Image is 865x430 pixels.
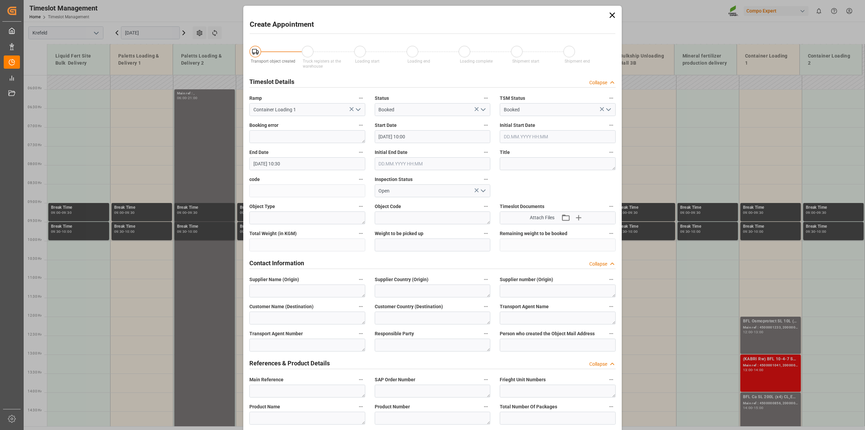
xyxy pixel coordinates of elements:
[603,105,613,115] button: open menu
[356,121,365,130] button: Booking error
[249,77,294,86] h2: Timeslot Details
[481,94,490,103] button: Status
[249,230,297,237] span: Total Weight (in KGM)
[500,276,553,283] span: Supplier number (Origin)
[481,121,490,130] button: Start Date
[478,105,488,115] button: open menu
[500,95,525,102] span: TSM Status
[375,203,401,210] span: Object Code
[607,302,616,311] button: Transport Agent Name
[356,202,365,211] button: Object Type
[249,203,275,210] span: Object Type
[249,176,260,183] span: code
[250,19,314,30] h2: Create Appointment
[375,403,410,410] span: Product Number
[375,103,491,116] input: Type to search/select
[249,149,269,156] span: End Date
[512,59,539,64] span: Shipment start
[249,276,299,283] span: Supplier Name (Origin)
[249,95,262,102] span: Ramp
[500,303,549,310] span: Transport Agent Name
[607,375,616,384] button: Frieght Unit Numbers
[589,361,607,368] div: Collapse
[375,376,415,383] span: SAP Order Number
[607,229,616,238] button: Remaining weight to be booked
[375,122,397,129] span: Start Date
[375,157,491,170] input: DD.MM.YYYY HH:MM
[607,202,616,211] button: Timeslot Documents
[303,59,341,69] span: Truck registers at the warehouse
[607,402,616,411] button: Total Number Of Packages
[375,149,407,156] span: Initial End Date
[375,330,414,337] span: Responsible Party
[460,59,493,64] span: Loading complete
[407,59,430,64] span: Loading end
[530,214,554,221] span: Attach Files
[249,258,304,268] h2: Contact Information
[589,79,607,86] div: Collapse
[356,175,365,184] button: code
[500,130,616,143] input: DD.MM.YYYY HH:MM
[375,130,491,143] input: DD.MM.YYYY HH:MM
[607,94,616,103] button: TSM Status
[500,203,544,210] span: Timeslot Documents
[249,376,283,383] span: Main Reference
[500,376,546,383] span: Frieght Unit Numbers
[356,329,365,338] button: Transport Agent Number
[500,230,567,237] span: Remaining weight to be booked
[356,275,365,284] button: Supplier Name (Origin)
[500,403,557,410] span: Total Number Of Packages
[481,275,490,284] button: Supplier Country (Origin)
[356,148,365,157] button: End Date
[249,122,278,129] span: Booking error
[375,176,413,183] span: Inspection Status
[481,402,490,411] button: Product Number
[375,276,428,283] span: Supplier Country (Origin)
[356,402,365,411] button: Product Name
[481,329,490,338] button: Responsible Party
[251,59,295,64] span: Transport object created
[481,375,490,384] button: SAP Order Number
[589,261,607,268] div: Collapse
[356,375,365,384] button: Main Reference
[249,103,365,116] input: Type to search/select
[356,229,365,238] button: Total Weight (in KGM)
[375,303,443,310] span: Customer Country (Destination)
[500,330,595,337] span: Person who created the Object Mail Address
[481,229,490,238] button: Weight to be picked up
[375,95,389,102] span: Status
[478,186,488,196] button: open menu
[375,230,423,237] span: Weight to be picked up
[249,403,280,410] span: Product Name
[356,302,365,311] button: Customer Name (Destination)
[249,303,314,310] span: Customer Name (Destination)
[356,94,365,103] button: Ramp
[249,157,365,170] input: DD.MM.YYYY HH:MM
[481,302,490,311] button: Customer Country (Destination)
[481,148,490,157] button: Initial End Date
[355,59,379,64] span: Loading start
[249,359,330,368] h2: References & Product Details
[481,202,490,211] button: Object Code
[352,105,363,115] button: open menu
[500,122,535,129] span: Initial Start Date
[607,275,616,284] button: Supplier number (Origin)
[500,149,510,156] span: Title
[565,59,590,64] span: Shipment end
[481,175,490,184] button: Inspection Status
[607,329,616,338] button: Person who created the Object Mail Address
[607,121,616,130] button: Initial Start Date
[249,330,303,337] span: Transport Agent Number
[607,148,616,157] button: Title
